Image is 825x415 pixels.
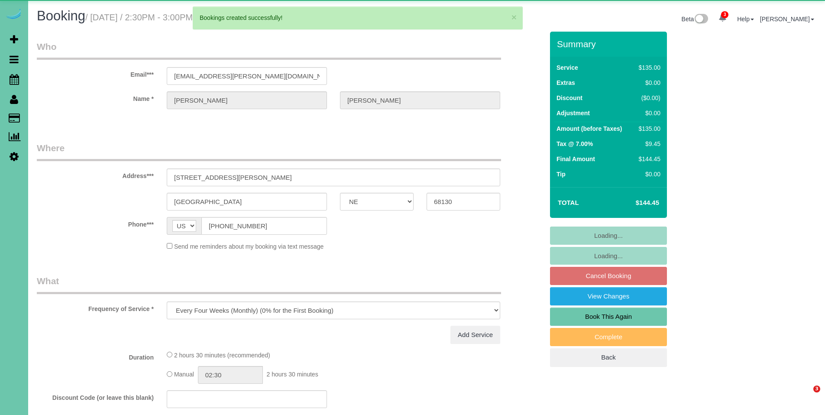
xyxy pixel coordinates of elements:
div: $144.45 [635,155,660,163]
label: Duration [30,350,160,362]
span: 2 hours 30 minutes [267,371,318,378]
legend: Who [37,40,501,60]
legend: What [37,275,501,294]
h4: $144.45 [610,199,659,207]
label: Extras [556,78,575,87]
img: New interface [694,14,708,25]
label: Amount (before Taxes) [556,124,622,133]
span: Send me reminders about my booking via text message [174,243,324,250]
span: Booking [37,8,85,23]
span: 2 hours 30 minutes (recommended) [174,352,270,359]
a: [PERSON_NAME] [760,16,814,23]
label: Name * [30,91,160,103]
label: Discount [556,94,582,102]
label: Tax @ 7.00% [556,139,593,148]
a: Add Service [450,326,500,344]
img: Automaid Logo [5,9,23,21]
iframe: Intercom live chat [796,386,816,406]
label: Adjustment [556,109,590,117]
small: / [DATE] / 2:30PM - 3:00PM / [PERSON_NAME] [85,13,272,22]
button: × [511,13,517,22]
label: Tip [556,170,566,178]
a: Back [550,348,667,366]
div: $0.00 [635,109,660,117]
a: Help [737,16,754,23]
div: $0.00 [635,170,660,178]
label: Final Amount [556,155,595,163]
label: Service [556,63,578,72]
legend: Where [37,142,501,161]
div: $0.00 [635,78,660,87]
div: $135.00 [635,63,660,72]
span: Manual [174,371,194,378]
a: 3 [714,9,731,28]
label: Discount Code (or leave this blank) [30,390,160,402]
a: Beta [682,16,709,23]
a: Book This Again [550,308,667,326]
div: $135.00 [635,124,660,133]
strong: Total [558,199,579,206]
span: 3 [813,386,820,392]
div: Bookings created successfully! [200,13,516,22]
div: ($0.00) [635,94,660,102]
div: $9.45 [635,139,660,148]
label: Frequency of Service * [30,302,160,313]
h3: Summary [557,39,663,49]
a: View Changes [550,287,667,305]
span: 3 [721,11,728,18]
